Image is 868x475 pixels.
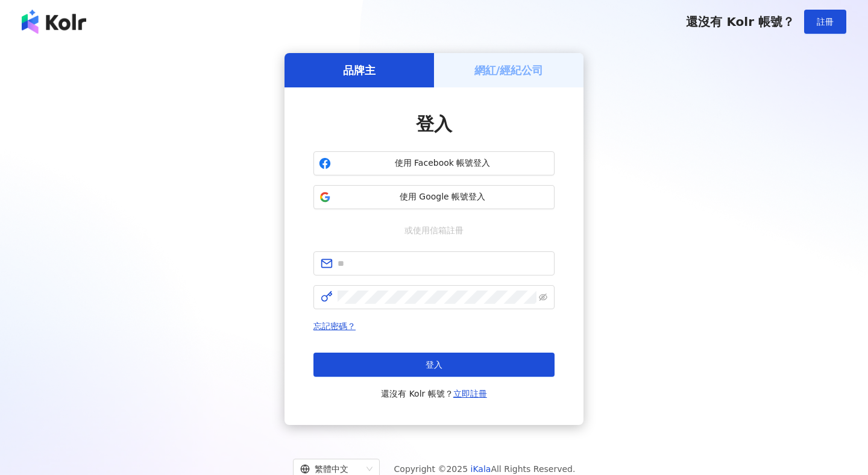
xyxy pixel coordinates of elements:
a: 忘記密碼？ [313,321,356,331]
span: 使用 Facebook 帳號登入 [336,157,549,169]
img: logo [22,10,86,34]
button: 註冊 [804,10,846,34]
span: 還沒有 Kolr 帳號？ [381,386,487,401]
button: 登入 [313,353,555,377]
span: 註冊 [817,17,834,27]
button: 使用 Facebook 帳號登入 [313,151,555,175]
button: 使用 Google 帳號登入 [313,185,555,209]
span: 使用 Google 帳號登入 [336,191,549,203]
h5: 品牌主 [343,63,376,78]
a: 立即註冊 [453,389,487,398]
span: eye-invisible [539,293,547,301]
span: 還沒有 Kolr 帳號？ [686,14,794,29]
span: 登入 [416,113,452,134]
span: 或使用信箱註冊 [396,224,472,237]
a: iKala [471,464,491,474]
span: 登入 [426,360,442,370]
h5: 網紅/經紀公司 [474,63,544,78]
